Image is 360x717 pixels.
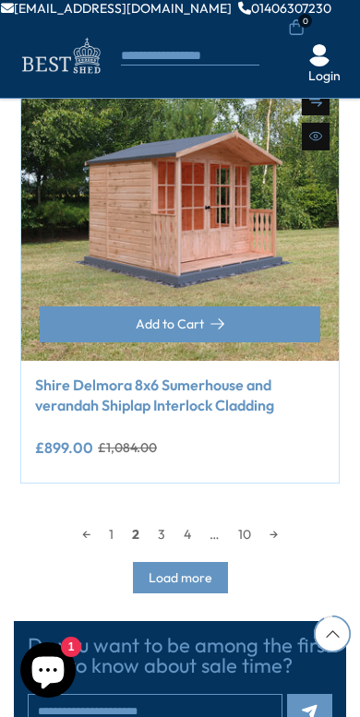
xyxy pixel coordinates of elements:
a: Shire Delmora 8x6 Sumerhouse and verandah Shiplap Interlock Cladding [35,375,325,416]
del: £1,084.00 [98,441,157,454]
span: 0 [298,14,312,28]
h3: Do you want to be among the first to know about sale time? [28,635,332,675]
img: User Icon [308,44,330,66]
a: ← [73,520,100,548]
a: 3 [149,520,174,548]
span: … [200,520,229,548]
a: 10 [229,520,260,548]
button: Add to Cart [40,306,320,342]
span: Add to Cart [136,317,204,330]
a: 4 [174,520,200,548]
span: Load more [149,571,212,584]
a: Login [308,69,341,82]
a: 1 [100,520,123,548]
a: → [260,520,287,548]
span: 2 [123,520,149,548]
inbox-online-store-chat: Shopify online store chat [15,642,81,702]
ins: £899.00 [35,440,93,455]
button: Load more [133,562,228,593]
a: 0 [288,19,305,36]
img: logo [14,34,106,78]
a: [EMAIL_ADDRESS][DOMAIN_NAME] [1,2,232,15]
a: 01406307230 [238,2,331,15]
